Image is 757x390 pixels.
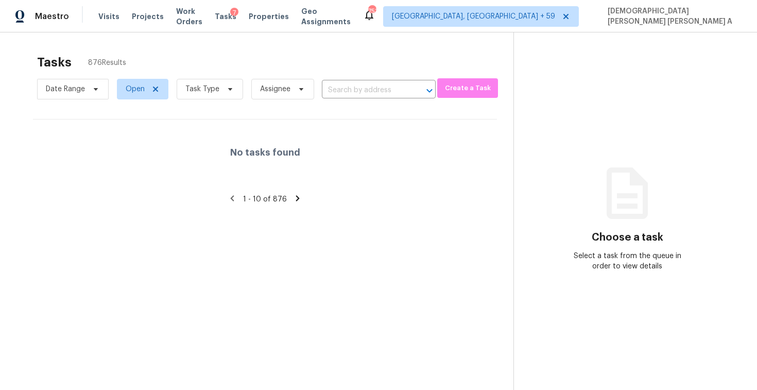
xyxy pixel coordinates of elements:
span: Task Type [185,84,219,94]
span: Work Orders [176,6,202,27]
span: Date Range [46,84,85,94]
span: 876 Results [88,58,126,68]
span: [GEOGRAPHIC_DATA], [GEOGRAPHIC_DATA] + 59 [392,11,555,22]
span: Visits [98,11,119,22]
span: Create a Task [442,82,493,94]
h2: Tasks [37,57,72,67]
button: Create a Task [437,78,498,98]
div: 7 [230,8,238,18]
span: Open [126,84,145,94]
span: Maestro [35,11,69,22]
span: Projects [132,11,164,22]
span: Geo Assignments [301,6,351,27]
span: 1 - 10 of 876 [243,196,287,203]
div: 753 [368,6,375,16]
span: Tasks [215,13,236,20]
input: Search by address [322,82,407,98]
div: Select a task from the queue in order to view details [571,251,684,272]
span: Assignee [260,84,290,94]
span: Properties [249,11,289,22]
span: [DEMOGRAPHIC_DATA][PERSON_NAME] [PERSON_NAME] A [604,6,742,27]
h4: No tasks found [230,147,300,158]
h3: Choose a task [592,232,663,243]
button: Open [422,83,437,98]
